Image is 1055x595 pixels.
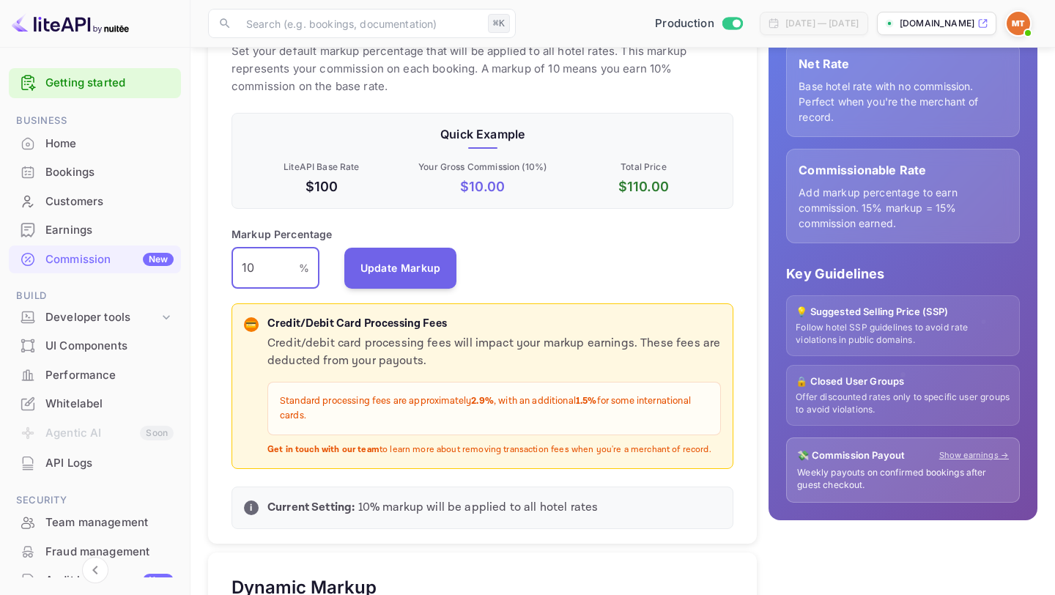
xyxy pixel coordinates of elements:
[939,449,1009,462] a: Show earnings →
[9,361,181,388] a: Performance
[9,509,181,537] div: Team management
[488,14,510,33] div: ⌘K
[9,245,181,273] a: CommissionNew
[45,309,159,326] div: Developer tools
[786,264,1020,284] p: Key Guidelines
[1007,12,1030,35] img: Minerave Travel
[280,394,708,423] p: Standard processing fees are approximately , with an additional for some international cards.
[405,177,560,196] p: $ 10.00
[344,248,457,289] button: Update Markup
[267,444,380,455] strong: Get in touch with our team
[9,305,181,330] div: Developer tools
[45,544,174,561] div: Fraud management
[9,158,181,185] a: Bookings
[245,318,256,331] p: 💳
[244,125,721,143] p: Quick Example
[9,130,181,158] div: Home
[143,253,174,266] div: New
[9,332,181,359] a: UI Components
[566,177,722,196] p: $ 110.00
[9,288,181,304] span: Build
[299,260,309,276] p: %
[9,158,181,187] div: Bookings
[82,557,108,583] button: Collapse navigation
[471,395,494,407] strong: 2.9%
[9,492,181,509] span: Security
[9,361,181,390] div: Performance
[576,395,597,407] strong: 1.5%
[9,332,181,361] div: UI Components
[250,501,252,514] p: i
[232,226,333,242] p: Markup Percentage
[45,367,174,384] div: Performance
[900,17,974,30] p: [DOMAIN_NAME]
[797,448,905,463] p: 💸 Commission Payout
[45,251,174,268] div: Commission
[9,130,181,157] a: Home
[9,245,181,274] div: CommissionNew
[796,391,1010,416] p: Offer discounted rates only to specific user groups to avoid violations.
[232,42,733,95] p: Set your default markup percentage that will be applied to all hotel rates. This markup represent...
[12,12,129,35] img: LiteAPI logo
[799,78,1007,125] p: Base hotel rate with no commission. Perfect when you're the merchant of record.
[9,188,181,215] a: Customers
[45,338,174,355] div: UI Components
[45,136,174,152] div: Home
[9,390,181,417] a: Whitelabel
[9,390,181,418] div: Whitelabel
[143,574,174,587] div: New
[655,15,714,32] span: Production
[267,444,721,457] p: to learn more about removing transaction fees when you're a merchant of record.
[799,161,1007,179] p: Commissionable Rate
[799,185,1007,231] p: Add markup percentage to earn commission. 15% markup = 15% commission earned.
[45,222,174,239] div: Earnings
[799,55,1007,73] p: Net Rate
[9,216,181,245] div: Earnings
[45,75,174,92] a: Getting started
[9,449,181,476] a: API Logs
[244,160,399,174] p: LiteAPI Base Rate
[785,17,859,30] div: [DATE] — [DATE]
[797,467,1009,492] p: Weekly payouts on confirmed bookings after guest checkout.
[267,499,721,517] p: 10 % markup will be applied to all hotel rates
[649,15,748,32] div: Switch to Sandbox mode
[9,538,181,566] div: Fraud management
[9,509,181,536] a: Team management
[267,500,355,515] strong: Current Setting:
[45,455,174,472] div: API Logs
[237,9,482,38] input: Search (e.g. bookings, documentation)
[796,305,1010,319] p: 💡 Suggested Selling Price (SSP)
[9,538,181,565] a: Fraud management
[45,164,174,181] div: Bookings
[9,68,181,98] div: Getting started
[796,322,1010,347] p: Follow hotel SSP guidelines to avoid rate violations in public domains.
[232,248,299,289] input: 0
[244,177,399,196] p: $100
[566,160,722,174] p: Total Price
[267,316,721,333] p: Credit/Debit Card Processing Fees
[9,113,181,129] span: Business
[405,160,560,174] p: Your Gross Commission ( 10 %)
[796,374,1010,389] p: 🔒 Closed User Groups
[9,216,181,243] a: Earnings
[45,193,174,210] div: Customers
[45,396,174,413] div: Whitelabel
[9,566,181,594] a: Audit logsNew
[9,449,181,478] div: API Logs
[9,188,181,216] div: Customers
[45,514,174,531] div: Team management
[267,335,721,370] p: Credit/debit card processing fees will impact your markup earnings. These fees are deducted from ...
[45,572,174,589] div: Audit logs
